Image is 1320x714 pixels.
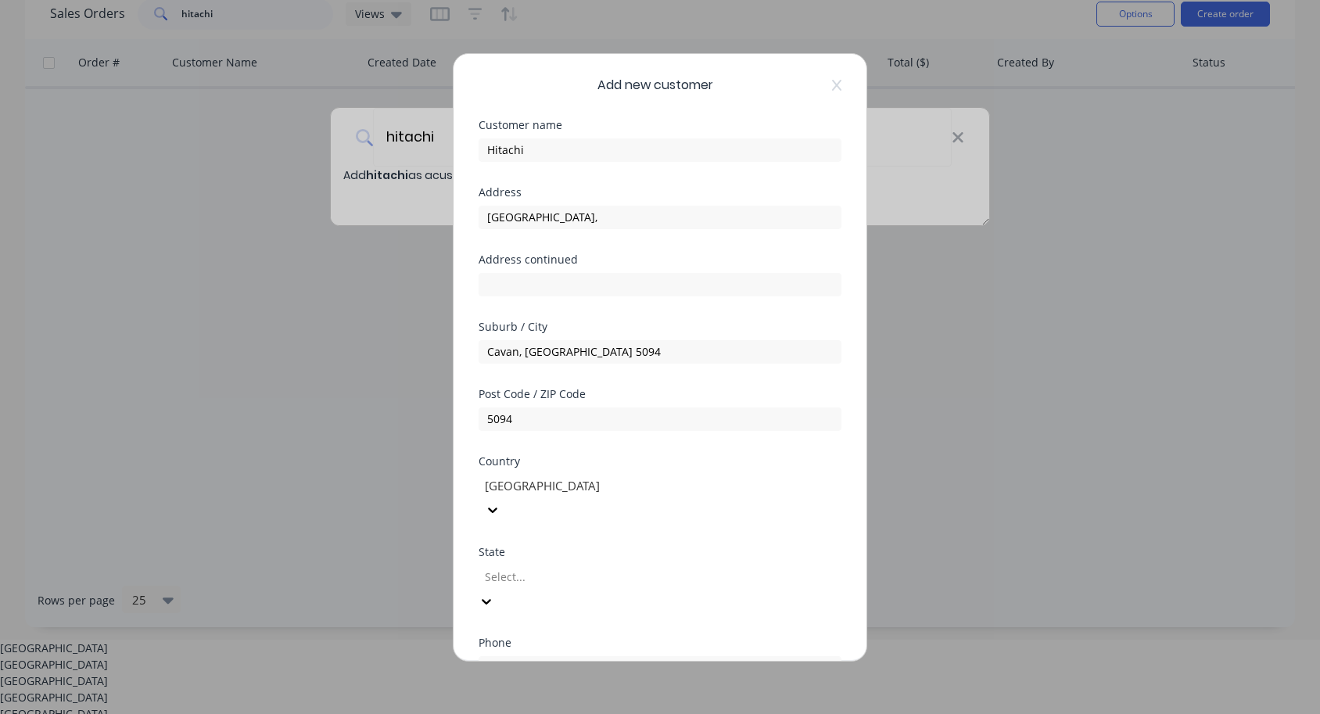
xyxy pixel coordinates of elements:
[479,455,841,466] div: Country
[479,186,841,197] div: Address
[479,119,841,130] div: Customer name
[479,321,841,332] div: Suburb / City
[597,75,713,94] span: Add new customer
[479,546,841,557] div: State
[479,253,841,264] div: Address continued
[479,388,841,399] div: Post Code / ZIP Code
[479,637,841,648] div: Phone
